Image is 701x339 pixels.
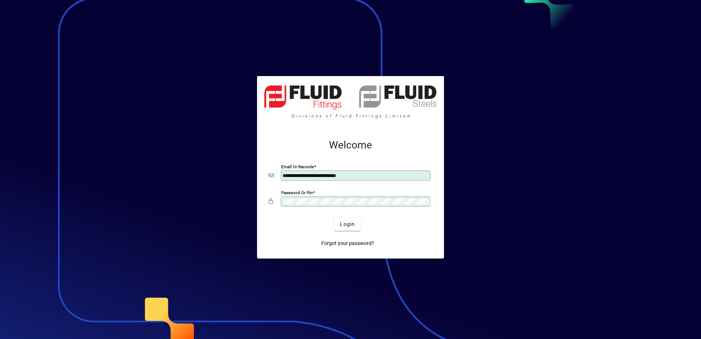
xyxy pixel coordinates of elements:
mat-label: Password or Pin [281,190,313,195]
span: Login [340,221,355,228]
h2: Welcome [269,139,432,151]
a: Forgot your password? [318,237,377,250]
mat-label: Email or Barcode [281,164,314,169]
button: Login [334,218,361,231]
span: Forgot your password? [321,240,374,247]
